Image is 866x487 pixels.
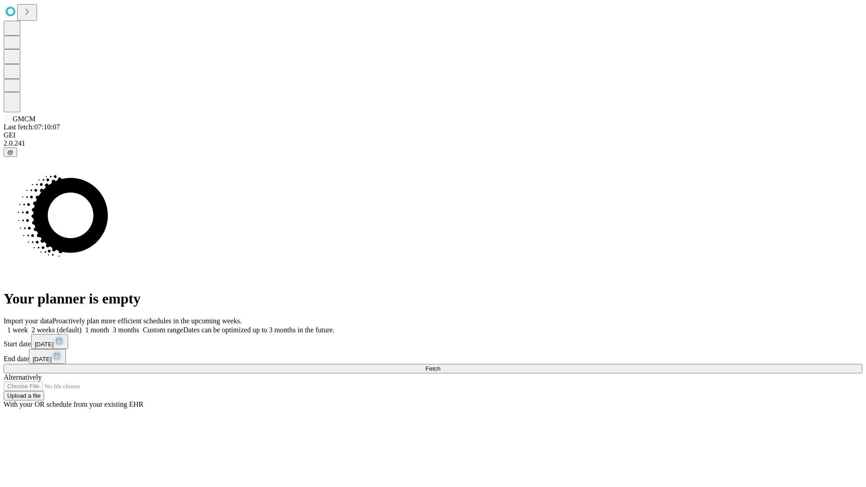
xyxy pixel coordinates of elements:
[7,326,28,334] span: 1 week
[183,326,334,334] span: Dates can be optimized up to 3 months in the future.
[32,356,51,363] span: [DATE]
[35,341,54,348] span: [DATE]
[4,290,862,307] h1: Your planner is empty
[4,364,862,373] button: Fetch
[32,326,82,334] span: 2 weeks (default)
[113,326,139,334] span: 3 months
[85,326,109,334] span: 1 month
[13,115,36,123] span: GMCM
[4,147,17,157] button: @
[4,123,60,131] span: Last fetch: 07:10:07
[29,349,66,364] button: [DATE]
[4,317,52,325] span: Import your data
[4,400,143,408] span: With your OR schedule from your existing EHR
[4,139,862,147] div: 2.0.241
[4,391,44,400] button: Upload a file
[425,365,440,372] span: Fetch
[4,373,41,381] span: Alternatively
[143,326,183,334] span: Custom range
[31,334,68,349] button: [DATE]
[7,149,14,156] span: @
[4,334,862,349] div: Start date
[4,131,862,139] div: GEI
[4,349,862,364] div: End date
[52,317,242,325] span: Proactively plan more efficient schedules in the upcoming weeks.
